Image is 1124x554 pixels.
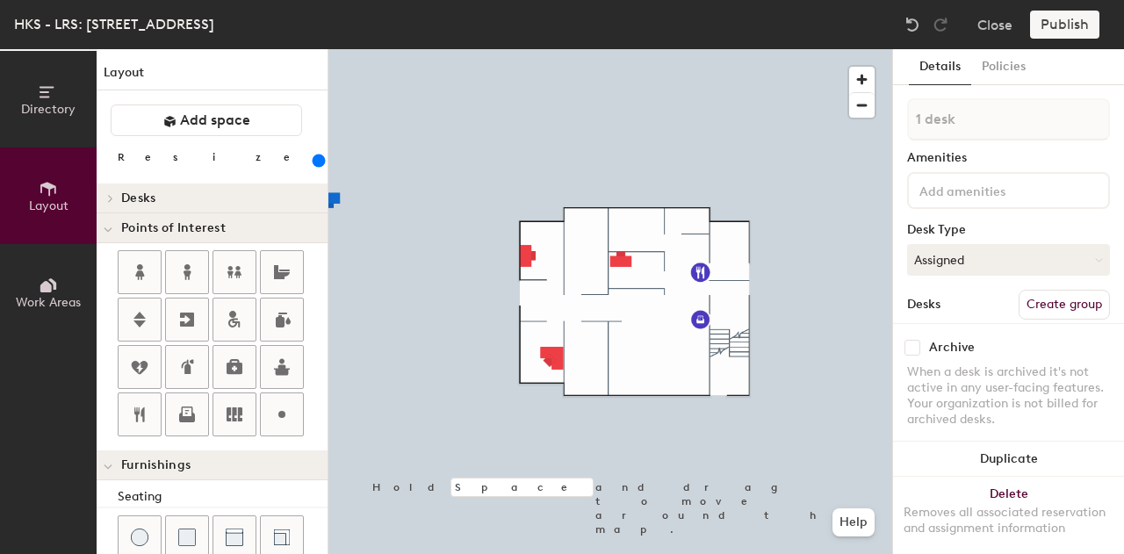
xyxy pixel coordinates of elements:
[1019,290,1110,320] button: Create group
[111,104,302,136] button: Add space
[907,151,1110,165] div: Amenities
[121,221,226,235] span: Points of Interest
[178,529,196,546] img: Cushion
[273,529,291,546] img: Couch (corner)
[907,244,1110,276] button: Assigned
[893,477,1124,554] button: DeleteRemoves all associated reservation and assignment information
[929,341,975,355] div: Archive
[907,223,1110,237] div: Desk Type
[29,198,68,213] span: Layout
[909,49,971,85] button: Details
[14,13,214,35] div: HKS - LRS: [STREET_ADDRESS]
[893,442,1124,477] button: Duplicate
[971,49,1036,85] button: Policies
[131,529,148,546] img: Stool
[907,364,1110,428] div: When a desk is archived it's not active in any user-facing features. Your organization is not bil...
[21,102,76,117] span: Directory
[97,63,328,90] h1: Layout
[904,16,921,33] img: Undo
[832,508,875,536] button: Help
[121,458,191,472] span: Furnishings
[904,505,1113,536] div: Removes all associated reservation and assignment information
[118,150,312,164] div: Resize
[907,298,940,312] div: Desks
[121,191,155,205] span: Desks
[932,16,949,33] img: Redo
[16,295,81,310] span: Work Areas
[226,529,243,546] img: Couch (middle)
[977,11,1012,39] button: Close
[916,179,1074,200] input: Add amenities
[180,112,250,129] span: Add space
[118,487,328,507] div: Seating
